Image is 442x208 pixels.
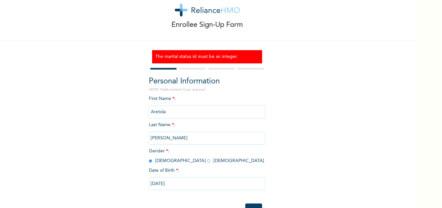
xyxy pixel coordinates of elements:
[171,20,243,30] p: Enrollee Sign-Up Form
[149,123,265,140] span: Last Name :
[175,4,240,16] img: logo
[149,177,265,190] input: DD-MM-YYYY
[155,53,259,60] h3: The marital status id must be an integer.
[149,105,265,118] input: Enter your first name
[149,132,265,145] input: Enter your last name
[149,76,265,87] h2: Personal Information
[149,149,264,163] span: Gender : [DEMOGRAPHIC_DATA] [DEMOGRAPHIC_DATA]
[149,87,265,92] p: NOTE: Fields marked (*) are required
[149,167,179,174] span: Date of Birth :
[149,96,265,114] span: First Name :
